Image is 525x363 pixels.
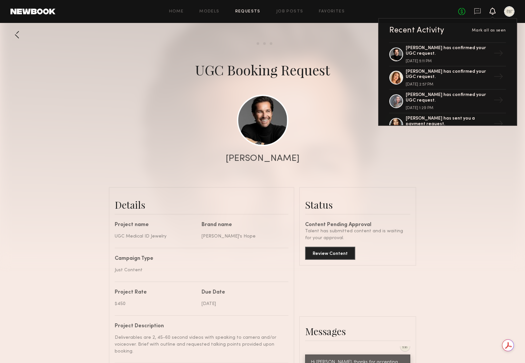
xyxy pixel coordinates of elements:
span: Mark all as seen [472,29,506,32]
div: $450 [115,300,197,307]
a: Models [199,10,219,14]
div: → [491,116,506,133]
div: → [491,46,506,63]
div: Just Content [115,267,283,274]
div: Campaign Type [115,256,283,261]
a: Requests [235,10,261,14]
a: Favorites [319,10,345,14]
div: Project Rate [115,290,197,295]
div: → [491,93,506,110]
a: [PERSON_NAME] has confirmed your UGC request.[DATE] 5:11 PM→ [389,42,506,67]
div: [DATE] 5:11 PM [406,59,491,63]
div: [PERSON_NAME] has sent you a payment request. [406,116,491,127]
div: [PERSON_NAME] has confirmed your UGC request. [406,69,491,80]
div: [PERSON_NAME] has confirmed your UGC request. [406,46,491,57]
button: Review Content [305,247,355,260]
div: Content Pending Approval [305,222,410,228]
a: [PERSON_NAME] has confirmed your UGC request.[DATE] 1:29 PM→ [389,90,506,113]
div: [PERSON_NAME]'s Hope [202,233,283,240]
a: Home [169,10,184,14]
a: [PERSON_NAME] has sent you a payment request.→ [389,113,506,137]
div: Messages [305,325,410,338]
a: Job Posts [276,10,303,14]
div: UGC Booking Request [195,61,330,79]
div: Brand name [202,222,283,228]
div: Details [115,198,288,211]
div: [PERSON_NAME] has confirmed your UGC request. [406,92,491,104]
div: Due Date [202,290,283,295]
div: [DATE] [202,300,283,307]
div: Status [305,198,410,211]
div: Project name [115,222,197,228]
div: [DATE] 1:29 PM [406,106,491,110]
div: Talent has submitted content and is waiting for your approval. [305,228,410,241]
div: [DATE] 2:57 PM [406,83,491,86]
div: Deliverables are 2, 45-60 second videos with speaking to camera and/or voiceover. Brief with outl... [115,334,283,355]
div: Project Description [115,324,283,329]
div: Recent Activity [389,27,444,34]
div: UGC Medical ID Jewelry [115,233,197,240]
div: → [491,69,506,86]
a: [PERSON_NAME] has confirmed your UGC request.[DATE] 2:57 PM→ [389,67,506,90]
div: [PERSON_NAME] [226,154,300,163]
